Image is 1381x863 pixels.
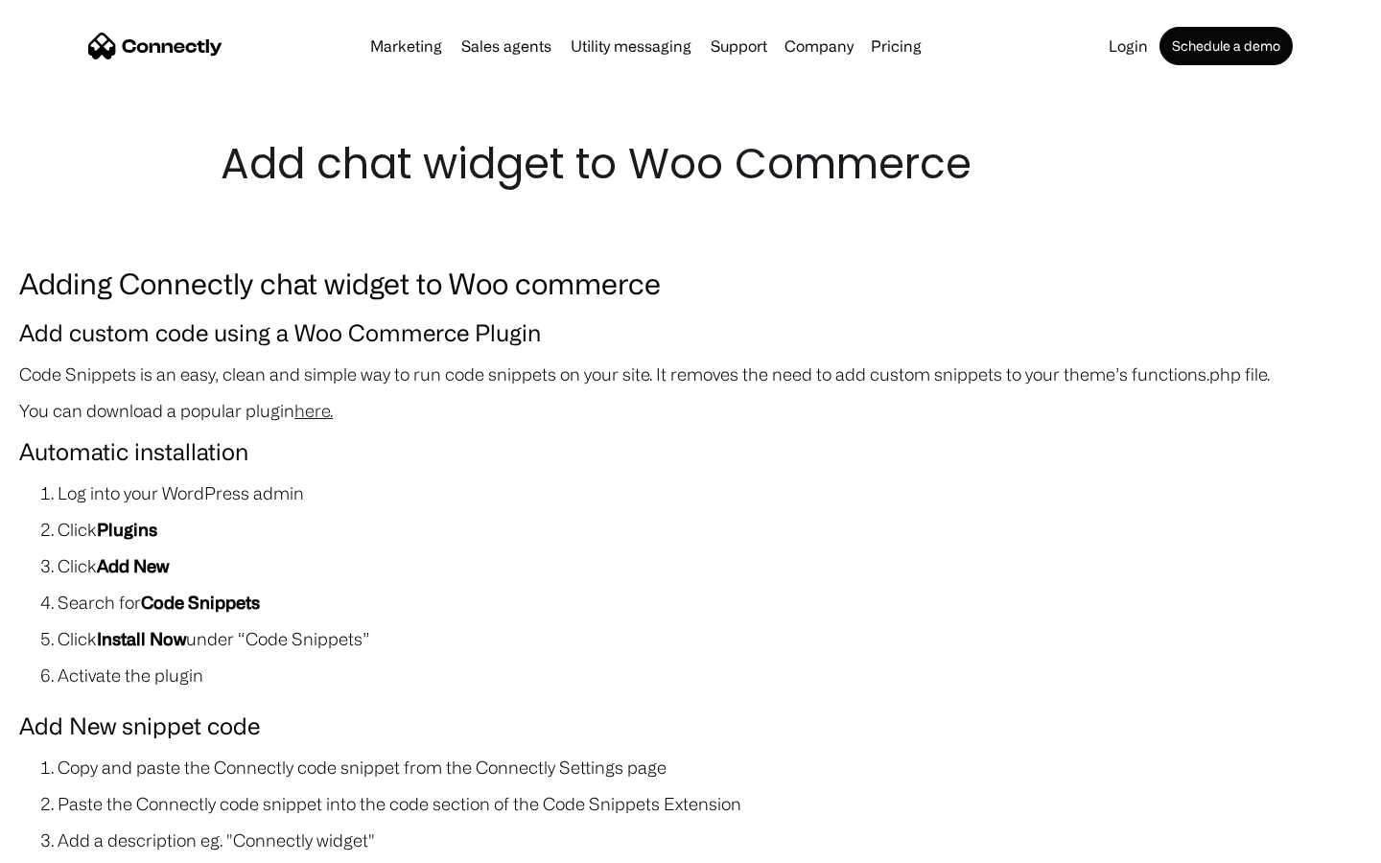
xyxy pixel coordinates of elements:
[19,361,1362,387] p: Code Snippets is an easy, clean and simple way to run code snippets on your site. It removes the ...
[221,134,1160,194] h1: Add chat widget to Woo Commerce
[363,38,450,54] a: Marketing
[19,829,115,856] aside: Language selected: English
[58,827,1362,853] li: Add a description eg. "Connectly widget"
[38,829,115,856] ul: Language list
[58,552,1362,579] li: Click
[1101,38,1156,54] a: Login
[97,629,186,648] strong: Install Now
[97,520,157,539] strong: Plugins
[863,38,929,54] a: Pricing
[58,625,1362,652] li: Click under “Code Snippets”
[19,397,1362,424] p: You can download a popular plugin
[563,38,699,54] a: Utility messaging
[19,315,1362,351] h4: Add custom code using a Woo Commerce Plugin
[19,708,1362,744] h4: Add New snippet code
[19,261,1362,305] h3: Adding Connectly chat widget to Woo commerce
[97,556,169,575] strong: Add New
[294,401,333,420] a: here.
[703,38,775,54] a: Support
[58,479,1362,506] li: Log into your WordPress admin
[58,589,1362,616] li: Search for
[19,433,1362,470] h4: Automatic installation
[141,593,260,612] strong: Code Snippets
[779,33,859,59] div: Company
[58,754,1362,781] li: Copy and paste the Connectly code snippet from the Connectly Settings page
[88,32,222,60] a: home
[58,516,1362,543] li: Click
[58,662,1362,688] li: Activate the plugin
[1159,27,1293,65] a: Schedule a demo
[58,790,1362,817] li: Paste the Connectly code snippet into the code section of the Code Snippets Extension
[454,38,559,54] a: Sales agents
[784,33,854,59] div: Company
